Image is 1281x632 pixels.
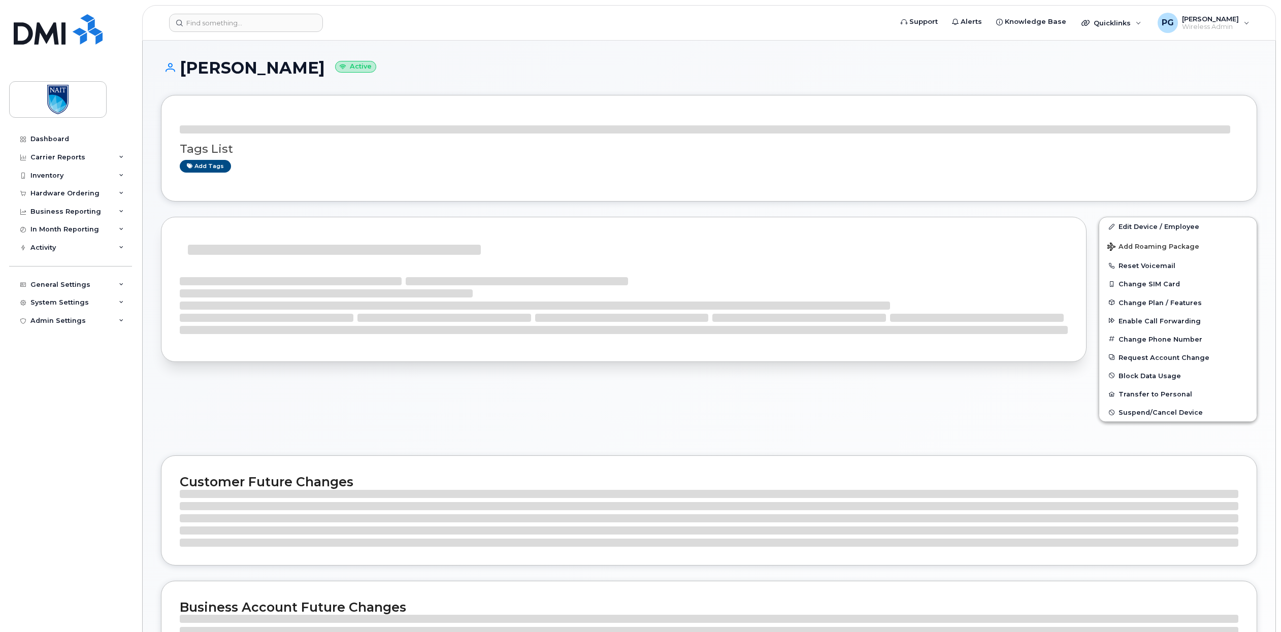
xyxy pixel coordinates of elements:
button: Transfer to Personal [1099,385,1257,403]
button: Change Phone Number [1099,330,1257,348]
span: Change Plan / Features [1119,298,1202,306]
button: Change SIM Card [1099,275,1257,293]
h2: Business Account Future Changes [180,600,1238,615]
button: Change Plan / Features [1099,293,1257,312]
small: Active [335,61,376,73]
button: Block Data Usage [1099,367,1257,385]
button: Suspend/Cancel Device [1099,403,1257,421]
button: Reset Voicemail [1099,256,1257,275]
button: Enable Call Forwarding [1099,312,1257,330]
button: Request Account Change [1099,348,1257,367]
span: Enable Call Forwarding [1119,317,1201,324]
a: Add tags [180,160,231,173]
span: Suspend/Cancel Device [1119,409,1203,416]
a: Edit Device / Employee [1099,217,1257,236]
span: Add Roaming Package [1107,243,1199,252]
h2: Customer Future Changes [180,474,1238,489]
h1: [PERSON_NAME] [161,59,1257,77]
h3: Tags List [180,143,1238,155]
button: Add Roaming Package [1099,236,1257,256]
